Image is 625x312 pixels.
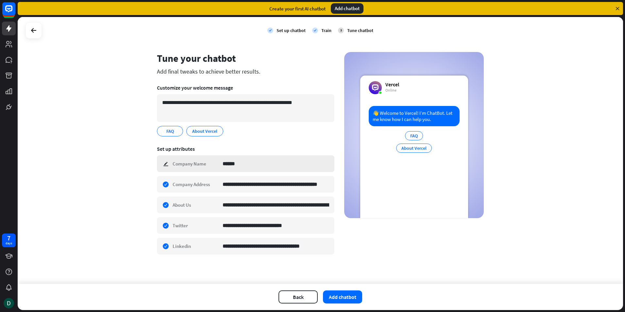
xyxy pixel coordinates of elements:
[2,234,16,247] a: 7 days
[405,131,423,140] div: FAQ
[347,27,373,33] div: Tune chatbot
[166,128,175,135] span: FAQ
[331,3,363,14] div: Add chatbot
[192,128,218,135] span: About Vercel
[6,241,12,246] div: days
[267,27,273,33] i: check
[369,106,460,126] div: 👋 Welcome to Vercel! I’m ChatBot. Let me know how I can help you.
[385,88,399,93] div: Online
[323,290,362,303] button: Add chatbot
[279,290,318,303] button: Back
[7,235,10,241] div: 7
[269,6,326,12] div: Create your first AI chatbot
[312,27,318,33] i: check
[277,27,306,33] div: Set up chatbot
[157,52,334,64] div: Tune your chatbot
[157,68,334,75] div: Add final tweaks to achieve better results.
[338,27,344,33] div: 3
[385,81,399,88] div: Vercel
[396,144,432,153] div: About Vercel
[5,3,25,22] button: Open LiveChat chat widget
[157,146,334,152] div: Set up attributes
[321,27,331,33] div: Train
[157,84,334,91] div: Customize your welcome message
